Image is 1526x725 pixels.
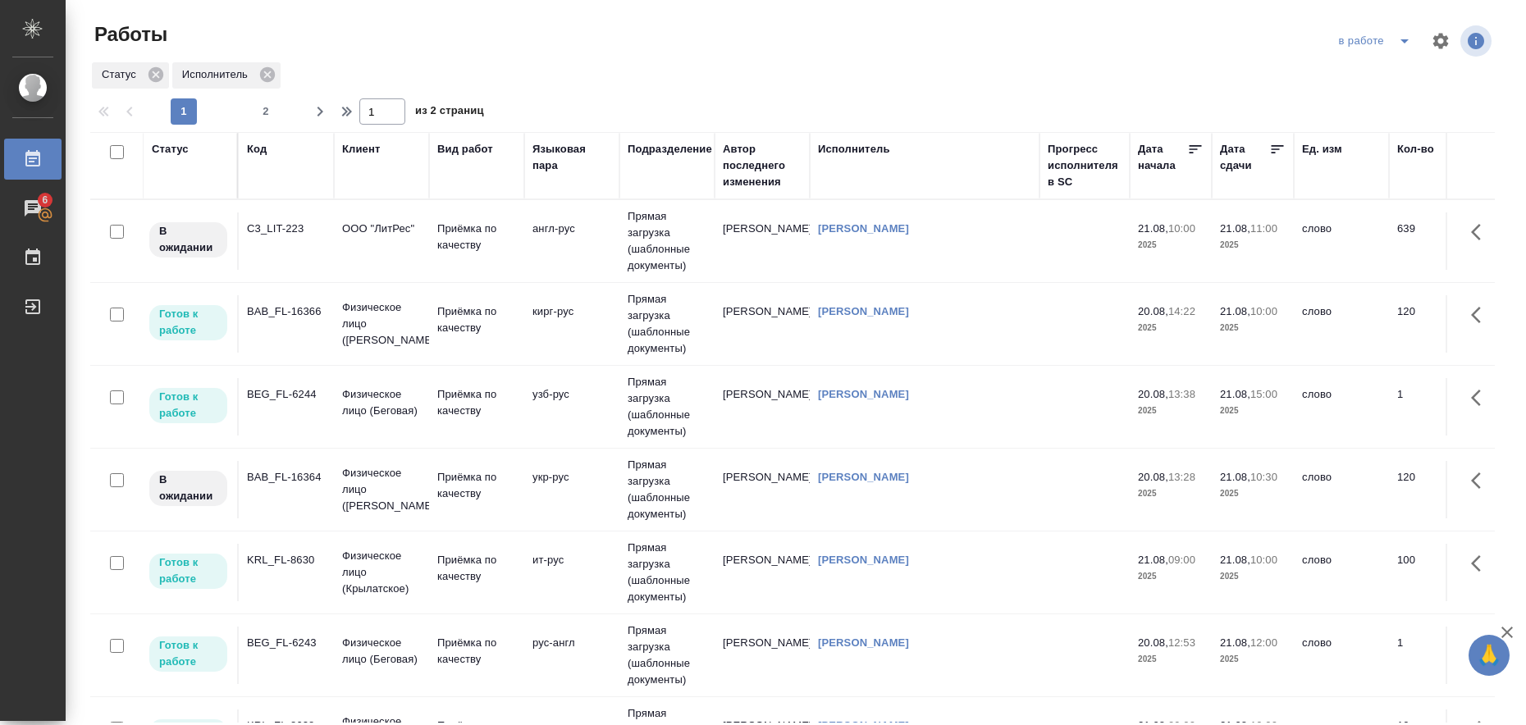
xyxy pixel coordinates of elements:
p: Исполнитель [182,66,254,83]
button: Здесь прячутся важные кнопки [1461,461,1501,500]
p: 13:38 [1168,388,1195,400]
span: Посмотреть информацию [1460,25,1495,57]
div: Статус [92,62,169,89]
p: 2025 [1220,320,1286,336]
td: укр-рус [524,461,619,518]
p: 10:00 [1250,305,1277,317]
p: Приёмка по качеству [437,303,516,336]
a: [PERSON_NAME] [818,388,909,400]
td: 1 [1389,627,1471,684]
div: Прогресс исполнителя в SC [1048,141,1122,190]
div: Дата сдачи [1220,141,1269,174]
span: 🙏 [1475,638,1503,673]
td: 120 [1389,295,1471,353]
p: 21.08, [1220,222,1250,235]
td: Прямая загрузка (шаблонные документы) [619,449,715,531]
p: 21.08, [1220,554,1250,566]
div: KRL_FL-8630 [247,552,326,568]
td: слово [1294,295,1389,353]
p: 10:30 [1250,471,1277,483]
p: 2025 [1220,403,1286,419]
p: 2025 [1138,320,1204,336]
p: 20.08, [1138,305,1168,317]
p: Готов к работе [159,306,217,339]
p: 2025 [1138,568,1204,585]
td: слово [1294,627,1389,684]
td: ит-рус [524,544,619,601]
div: Подразделение [628,141,712,157]
p: 21.08, [1220,305,1250,317]
p: 10:00 [1250,554,1277,566]
td: слово [1294,544,1389,601]
div: Статус [152,141,189,157]
span: 2 [253,103,279,120]
p: 12:00 [1250,636,1277,649]
div: Исполнитель может приступить к работе [148,303,229,342]
td: слово [1294,461,1389,518]
p: Физическое лицо ([PERSON_NAME]) [342,465,421,514]
button: Здесь прячутся важные кнопки [1461,544,1501,583]
p: 15:00 [1250,388,1277,400]
p: Физическое лицо ([PERSON_NAME]) [342,299,421,349]
p: 2025 [1220,568,1286,585]
p: 21.08, [1220,636,1250,649]
p: В ожидании [159,223,217,256]
p: Физическое лицо (Беговая) [342,386,421,419]
a: [PERSON_NAME] [818,636,909,649]
td: Прямая загрузка (шаблонные документы) [619,283,715,365]
p: Готов к работе [159,389,217,422]
p: Готов к работе [159,554,217,587]
a: [PERSON_NAME] [818,554,909,566]
p: Приёмка по качеству [437,386,516,419]
p: 20.08, [1138,636,1168,649]
p: Статус [102,66,142,83]
span: Настроить таблицу [1421,21,1460,61]
td: [PERSON_NAME] [715,544,810,601]
span: Работы [90,21,167,48]
div: BAB_FL-16364 [247,469,326,486]
p: 2025 [1220,651,1286,668]
td: [PERSON_NAME] [715,627,810,684]
div: BAB_FL-16366 [247,303,326,320]
div: Автор последнего изменения [723,141,802,190]
p: Физическое лицо (Крылатское) [342,548,421,597]
p: 20.08, [1138,388,1168,400]
div: Ед. изм [1302,141,1342,157]
a: 6 [4,188,62,229]
td: англ-рус [524,212,619,270]
td: Прямая загрузка (шаблонные документы) [619,531,715,613]
p: Приёмка по качеству [437,469,516,502]
div: Исполнитель назначен, приступать к работе пока рано [148,221,229,259]
td: кирг-рус [524,295,619,353]
p: Готов к работе [159,637,217,670]
td: 120 [1389,461,1471,518]
button: 2 [253,98,279,125]
p: 2025 [1138,651,1204,668]
p: 2025 [1138,237,1204,253]
td: [PERSON_NAME] [715,212,810,270]
td: [PERSON_NAME] [715,378,810,435]
div: Кол-во [1397,141,1434,157]
p: 2025 [1138,486,1204,502]
div: split button [1335,28,1421,54]
p: 20.08, [1138,471,1168,483]
p: 14:22 [1168,305,1195,317]
button: Здесь прячутся важные кнопки [1461,627,1501,666]
div: C3_LIT-223 [247,221,326,237]
div: BEG_FL-6243 [247,635,326,651]
p: 21.08, [1220,471,1250,483]
p: 21.08, [1138,222,1168,235]
div: Исполнитель назначен, приступать к работе пока рано [148,469,229,508]
p: ООО "ЛитРес" [342,221,421,237]
p: Приёмка по качеству [437,221,516,253]
p: 2025 [1138,403,1204,419]
p: 13:28 [1168,471,1195,483]
p: В ожидании [159,472,217,504]
p: 2025 [1220,486,1286,502]
td: [PERSON_NAME] [715,295,810,353]
p: Физическое лицо (Беговая) [342,635,421,668]
p: Приёмка по качеству [437,552,516,585]
button: Здесь прячутся важные кнопки [1461,295,1501,335]
p: 21.08, [1220,388,1250,400]
div: Исполнитель может приступить к работе [148,386,229,425]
